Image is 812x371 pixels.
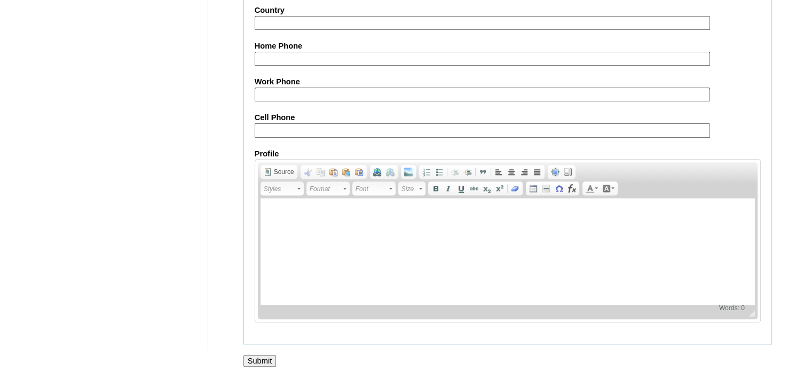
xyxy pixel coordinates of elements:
a: Superscript [493,183,506,194]
div: Statistics [717,304,747,312]
label: Work Phone [255,76,761,88]
a: Subscript [480,183,493,194]
a: Insert Equation [565,183,578,194]
a: Center [505,166,518,178]
a: Text Color [584,183,600,194]
a: Align Right [518,166,531,178]
a: Align Left [492,166,505,178]
a: Format [306,181,350,195]
label: Cell Phone [255,112,761,123]
a: Insert Horizontal Line [540,183,553,194]
label: Home Phone [255,41,761,52]
a: Font [352,181,396,195]
a: Insert Special Character [553,183,565,194]
a: Size [398,181,425,195]
a: Styles [261,181,304,195]
a: Paste from Word [353,166,366,178]
a: Maximize [549,166,562,178]
a: Cut [302,166,314,178]
a: Underline [455,183,468,194]
a: Paste as plain text [340,166,353,178]
a: Table [527,183,540,194]
a: Background Color [600,183,617,194]
span: Font [356,183,388,195]
a: Bold [429,183,442,194]
a: Source [262,166,296,178]
span: Source [272,168,294,176]
a: Paste [327,166,340,178]
span: Size [401,183,417,195]
a: Show Blocks [562,166,574,178]
a: Block Quote [477,166,490,178]
a: Insert/Remove Numbered List [420,166,433,178]
a: Unlink [384,166,397,178]
input: Submit [243,355,277,367]
span: Styles [264,183,296,195]
label: Profile [255,148,761,160]
iframe: Rich Text Editor, AboutMe [261,198,755,305]
a: Increase Indent [461,166,474,178]
a: Link [371,166,384,178]
a: Copy [314,166,327,178]
a: Remove Format [509,183,522,194]
a: Decrease Indent [448,166,461,178]
a: Italic [442,183,455,194]
span: Format [310,183,342,195]
a: Strike Through [468,183,480,194]
a: Insert/Remove Bulleted List [433,166,446,178]
a: Add Image [402,166,415,178]
span: Words: 0 [717,304,747,312]
a: Justify [531,166,543,178]
span: Resize [742,310,755,317]
label: Country [255,5,761,16]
